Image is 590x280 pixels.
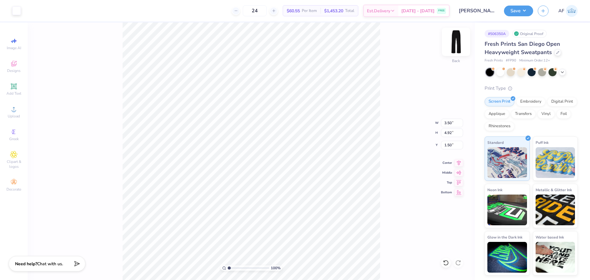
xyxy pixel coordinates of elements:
[6,91,21,96] span: Add Text
[485,97,514,106] div: Screen Print
[536,147,575,178] img: Puff Ink
[537,109,555,119] div: Vinyl
[401,8,435,14] span: [DATE] - [DATE]
[487,234,522,240] span: Glow in the Dark Ink
[6,187,21,192] span: Decorate
[37,261,63,267] span: Chat with us.
[487,195,527,225] img: Neon Ink
[438,9,445,13] span: FREE
[487,139,504,146] span: Standard
[511,109,536,119] div: Transfers
[558,5,578,17] a: AF
[454,5,499,17] input: Untitled Design
[547,97,577,106] div: Digital Print
[536,195,575,225] img: Metallic & Glitter Ink
[7,45,21,50] span: Image AI
[485,58,503,63] span: Fresh Prints
[566,5,578,17] img: Ana Francesca Bustamante
[243,5,267,16] input: – –
[9,136,19,141] span: Greek
[487,187,502,193] span: Neon Ink
[324,8,343,14] span: $1,453.20
[441,180,452,185] span: Top
[516,97,545,106] div: Embroidery
[504,6,533,16] button: Save
[441,171,452,175] span: Middle
[487,242,527,273] img: Glow in the Dark Ink
[444,30,468,54] img: Back
[441,190,452,195] span: Bottom
[15,261,37,267] strong: Need help?
[557,109,571,119] div: Foil
[536,234,564,240] span: Water based Ink
[287,8,300,14] span: $60.55
[512,30,547,37] div: Original Proof
[506,58,516,63] span: # FP90
[271,265,281,271] span: 100 %
[485,85,578,92] div: Print Type
[485,122,514,131] div: Rhinestones
[519,58,550,63] span: Minimum Order: 12 +
[485,109,509,119] div: Applique
[345,8,354,14] span: Total
[3,159,25,169] span: Clipart & logos
[536,139,549,146] span: Puff Ink
[302,8,317,14] span: Per Item
[452,58,460,64] div: Back
[7,68,21,73] span: Designs
[536,187,572,193] span: Metallic & Glitter Ink
[485,40,560,56] span: Fresh Prints San Diego Open Heavyweight Sweatpants
[558,7,564,14] span: AF
[441,161,452,165] span: Center
[536,242,575,273] img: Water based Ink
[8,114,20,119] span: Upload
[487,147,527,178] img: Standard
[367,8,390,14] span: Est. Delivery
[485,30,509,37] div: # 506350A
